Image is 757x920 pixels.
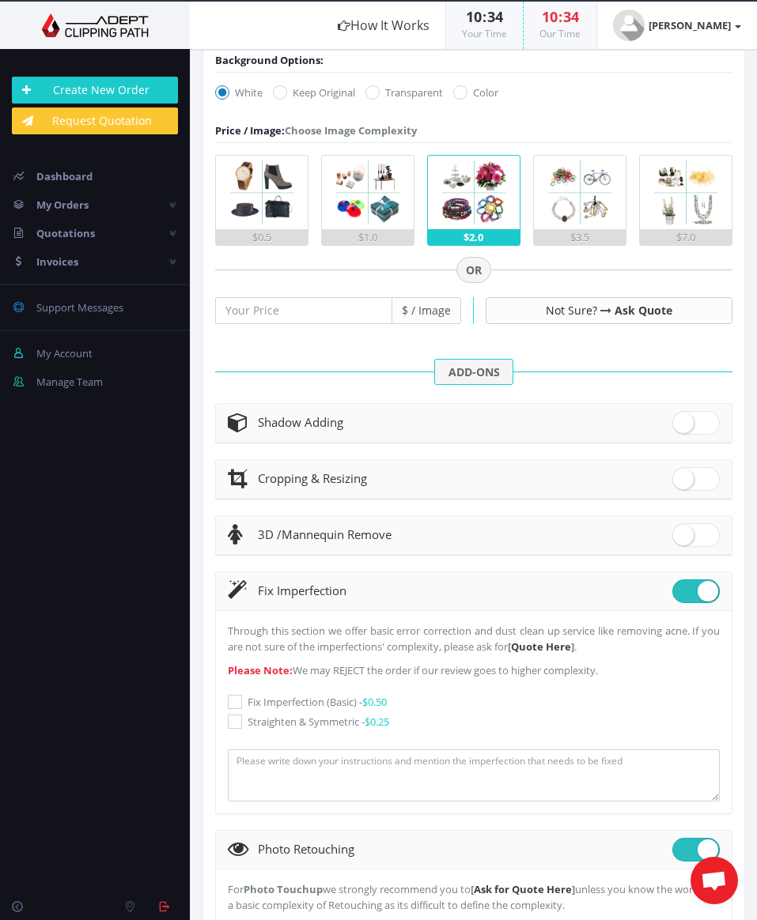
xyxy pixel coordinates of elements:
span: Fix Imperfection [258,583,346,598]
strong: Photo Touchup [244,882,323,896]
a: How It Works [322,2,445,49]
div: Background Options: [215,52,324,68]
a: Quote Here [511,639,571,654]
div: $0.5 [216,229,308,245]
span: My Orders [36,198,89,212]
div: $7.0 [640,229,732,245]
img: 1.png [225,156,299,229]
img: Adept Graphics [12,13,178,37]
span: 10 [542,7,558,26]
p: We may REJECT the order if our review goes to higher complexity. [228,662,720,678]
div: Open chat [691,857,738,904]
label: Straighten & Symmetric - [228,714,720,730]
span: ADD-ONS [434,359,513,386]
label: Transparent [365,85,443,100]
div: $3.5 [534,229,626,245]
span: Dashboard [36,169,93,183]
div: $1.0 [322,229,414,245]
span: OR [456,257,491,284]
p: For we strongly recommend you to unless you know the work is of a basic complexity of Retouching ... [228,881,720,913]
strong: [ ] [471,882,575,896]
strong: [PERSON_NAME] [649,18,731,32]
img: 5.png [649,156,723,229]
label: White [215,85,263,100]
input: Your Price [215,297,392,324]
small: Your Time [462,27,507,40]
small: Our Time [539,27,581,40]
img: 4.png [543,156,617,229]
span: $0.25 [365,715,389,729]
label: Fix Imperfection (Basic) - [228,694,720,710]
span: Quotations [36,226,95,240]
img: 2.png [331,156,405,229]
span: $0.50 [362,695,387,709]
span: Photo Retouching [258,841,354,857]
a: Create New Order [12,77,178,104]
span: $ / Image [392,297,461,324]
span: Mannequin Remove [258,526,392,542]
span: Not Sure? [546,303,597,318]
span: Invoices [36,255,78,269]
span: My Account [36,346,93,360]
span: 34 [487,7,503,26]
a: Request Quotation [12,107,178,134]
span: Price / Image: [215,123,285,138]
span: : [482,7,487,26]
div: $2.0 [428,229,520,245]
span: 3D / [258,526,282,542]
strong: [ ] [508,639,574,654]
span: Support Messages [36,300,123,315]
span: 10 [466,7,482,26]
a: [PERSON_NAME] [597,2,757,49]
a: Ask Quote [615,303,672,318]
span: Shadow Adding [258,414,343,430]
span: : [558,7,563,26]
span: 34 [563,7,579,26]
label: Color [453,85,498,100]
span: Cropping & Resizing [258,470,367,486]
strong: Please Note: [228,663,293,677]
a: Ask for Quote Here [474,882,572,896]
p: Through this section we offer basic error correction and dust clean up service like removing acne... [228,623,720,654]
span: Manage Team [36,375,103,389]
div: Choose Image Complexity [215,123,417,138]
img: user_default.jpg [613,9,645,41]
label: Keep Original [273,85,355,100]
img: 3.png [437,156,511,229]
